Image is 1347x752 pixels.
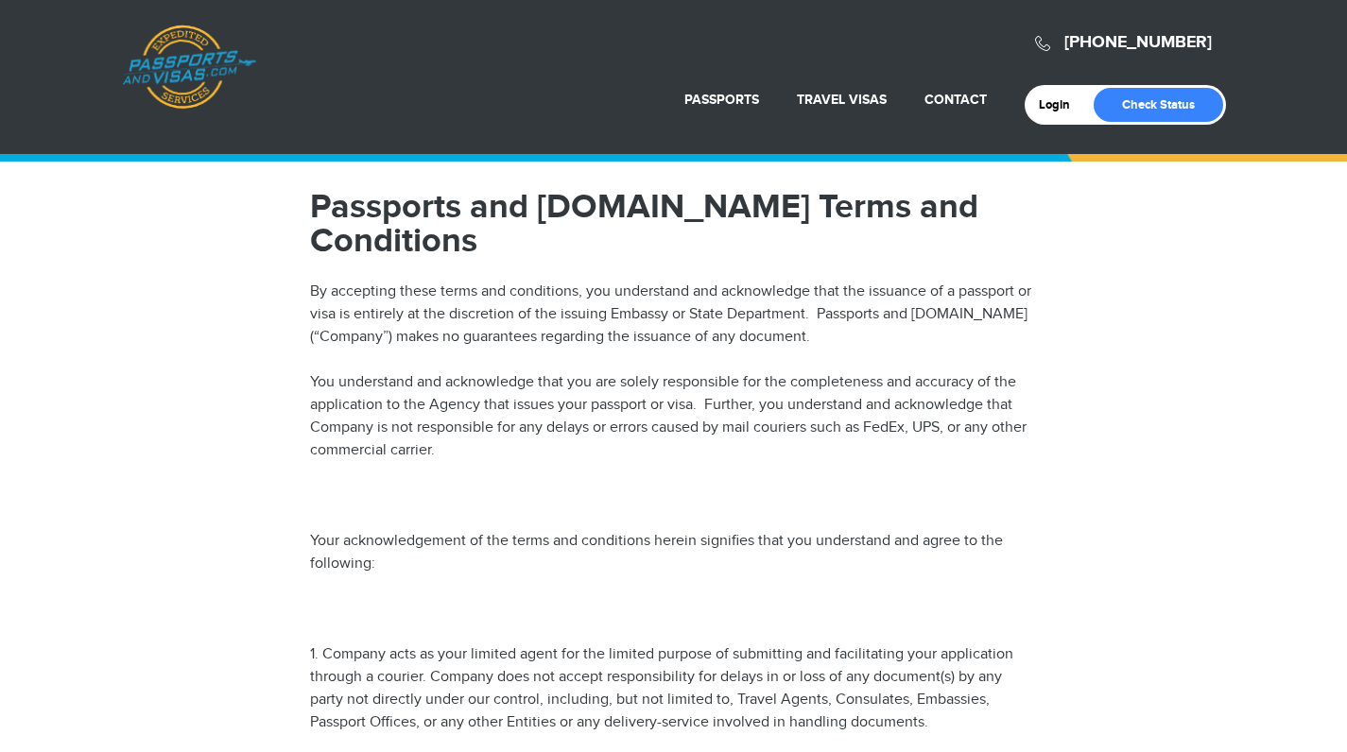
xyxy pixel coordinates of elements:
a: Contact [924,92,987,108]
a: Passports & [DOMAIN_NAME] [122,25,256,110]
a: Login [1039,97,1083,112]
p: By accepting these terms and conditions, you understand and acknowledge that the issuance of a pa... [310,281,1038,349]
a: Travel Visas [797,92,887,108]
p: You understand and acknowledge that you are solely responsible for the completeness and accuracy ... [310,371,1038,462]
p: 1. Company acts as your limited agent for the limited purpose of submitting and facilitating your... [310,643,1038,734]
a: Check Status [1094,88,1223,122]
a: Passports [684,92,759,108]
h1: Passports and [DOMAIN_NAME] Terms and Conditions [310,190,1038,258]
p: Your acknowledgement of the terms and conditions herein signifies that you understand and agree t... [310,530,1038,575]
a: [PHONE_NUMBER] [1064,32,1212,53]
